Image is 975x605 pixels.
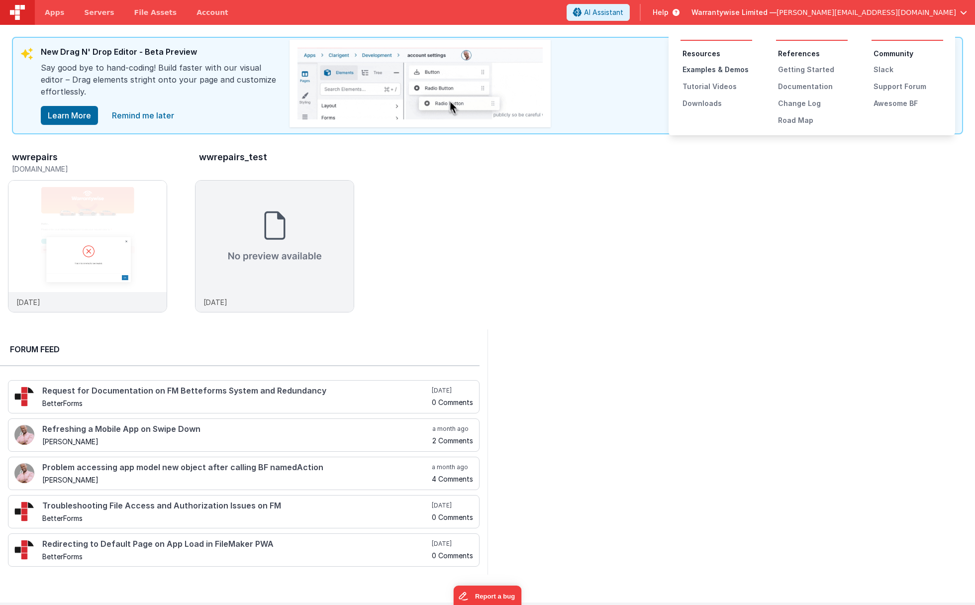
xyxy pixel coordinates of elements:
[874,49,943,59] li: Community
[682,82,752,92] div: Tutorial Videos
[874,99,943,108] div: Awesome BF
[682,49,752,59] li: Resources
[778,82,848,92] div: Documentation
[778,49,848,59] li: References
[682,99,752,108] div: Downloads
[778,99,848,108] div: Change Log
[778,65,848,75] div: Getting Started
[874,82,943,92] div: Support Forum
[874,65,943,75] div: Slack
[682,65,752,75] div: Examples & Demos
[778,115,848,125] div: Road Map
